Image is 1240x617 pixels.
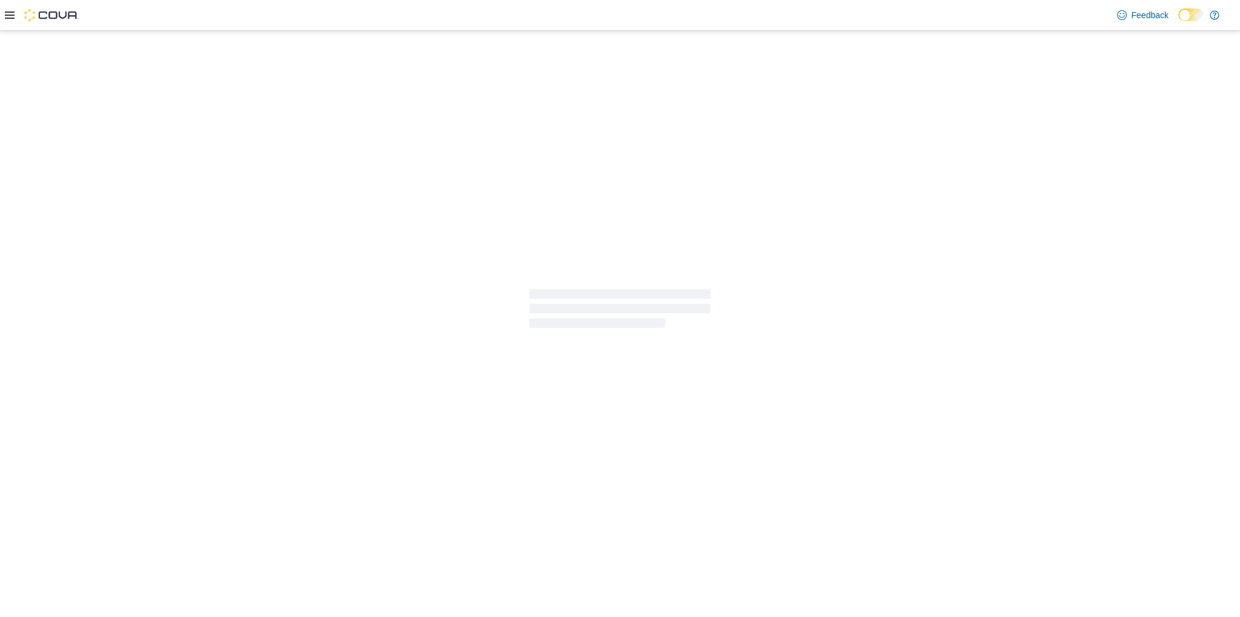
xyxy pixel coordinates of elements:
input: Dark Mode [1178,8,1204,21]
span: Loading [529,292,711,330]
img: Cova [24,9,79,21]
span: Feedback [1132,9,1169,21]
a: Feedback [1112,3,1173,27]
